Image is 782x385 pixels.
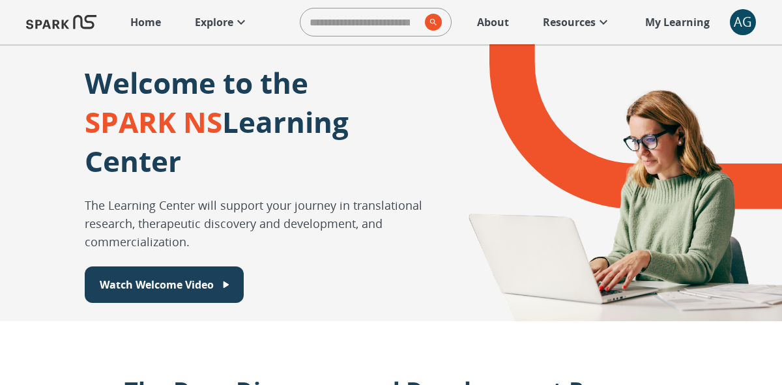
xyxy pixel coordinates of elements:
span: SPARK NS [85,102,222,141]
p: My Learning [645,14,710,30]
p: Welcome to the Learning Center [85,63,433,180]
p: About [477,14,509,30]
button: Watch Welcome Video [85,266,244,303]
button: account of current user [730,9,756,35]
p: Resources [543,14,596,30]
a: About [471,8,515,36]
a: Explore [188,8,255,36]
button: search [420,8,442,36]
img: Logo of SPARK at Stanford [26,7,96,38]
a: My Learning [639,8,717,36]
div: AG [730,9,756,35]
a: Home [124,8,167,36]
p: Explore [195,14,233,30]
p: Home [130,14,161,30]
p: Watch Welcome Video [100,277,214,292]
a: Resources [536,8,618,36]
p: The Learning Center will support your journey in translational research, therapeutic discovery an... [85,196,433,251]
div: A montage of drug development icons and a SPARK NS logo design element [433,44,782,321]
